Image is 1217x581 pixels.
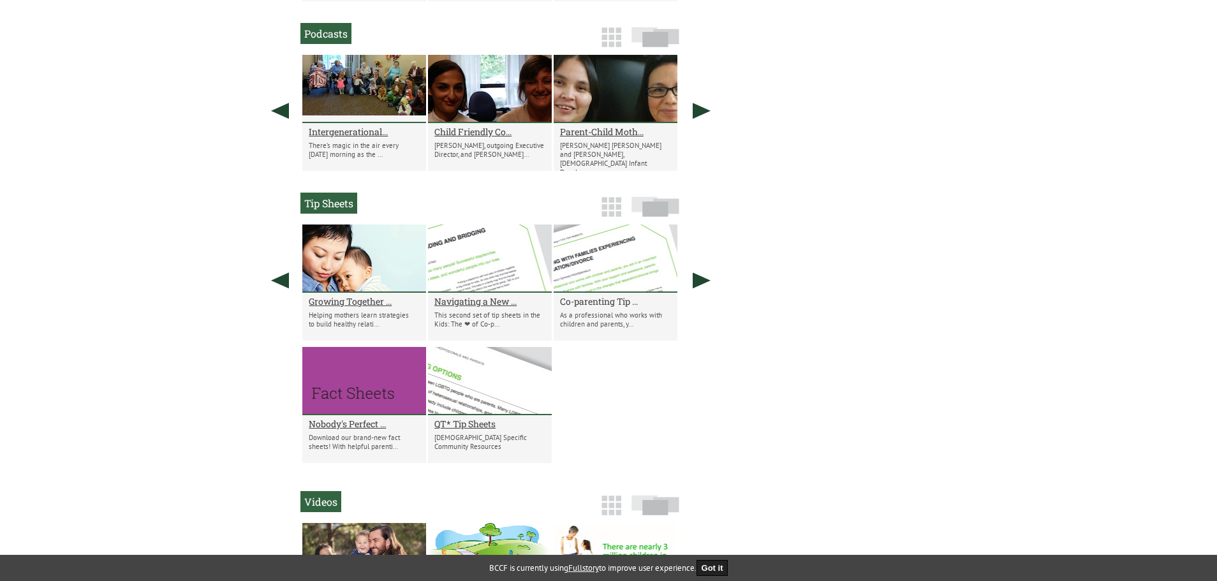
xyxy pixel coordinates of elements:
[309,433,420,451] p: Download our brand-new fact sheets! With helpful parenti...
[598,501,625,522] a: Grid View
[428,224,552,341] li: Navigating a New Step Family Relationship: Tip sheets for parents
[434,295,545,307] a: Navigating a New ...
[300,23,351,44] h2: Podcasts
[628,501,683,522] a: Slide View
[601,27,621,47] img: grid-icon.png
[434,433,545,451] p: [DEMOGRAPHIC_DATA] Specific Community Resources
[309,295,420,307] a: Growing Together ...
[302,55,426,171] li: Intergenerational Parent-Child Mother Goose Program
[628,33,683,54] a: Slide View
[428,55,552,171] li: Child Friendly Communities
[631,27,679,47] img: slide-icon.png
[309,141,420,159] p: There’s magic in the air every [DATE] morning as the ...
[628,203,683,223] a: Slide View
[428,347,552,463] li: QT* Tip Sheets
[434,418,545,430] a: QT* Tip Sheets
[434,141,545,159] p: [PERSON_NAME], outgoing Executive Director, and [PERSON_NAME]...
[554,224,677,341] li: Co-parenting Tip Sheets
[598,33,625,54] a: Grid View
[309,126,420,138] a: Intergenerational...
[302,347,426,463] li: Nobody's Perfect Fact Sheets
[598,203,625,223] a: Grid View
[568,563,599,573] a: Fullstory
[309,418,420,430] a: Nobody's Perfect ...
[560,126,671,138] a: Parent-Child Moth...
[560,295,671,307] a: Co-parenting Tip ...
[697,560,728,576] button: Got it
[554,55,677,171] li: Parent-Child Mother Goose in the Aboriginal Community
[560,141,671,177] p: [PERSON_NAME] [PERSON_NAME] and [PERSON_NAME], [DEMOGRAPHIC_DATA] Infant Developmen...
[434,126,545,138] a: Child Friendly Co...
[560,311,671,328] p: As a professional who works with children and parents, y...
[434,311,545,328] p: This second set of tip sheets in the Kids: The ❤ of Co-p...
[631,196,679,217] img: slide-icon.png
[300,193,357,214] h2: Tip Sheets
[300,491,341,512] h2: Videos
[601,496,621,515] img: grid-icon.png
[601,197,621,217] img: grid-icon.png
[631,495,679,515] img: slide-icon.png
[309,311,420,328] p: Helping mothers learn strategies to build healthy relati...
[302,224,426,341] li: Growing Together Parent Handouts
